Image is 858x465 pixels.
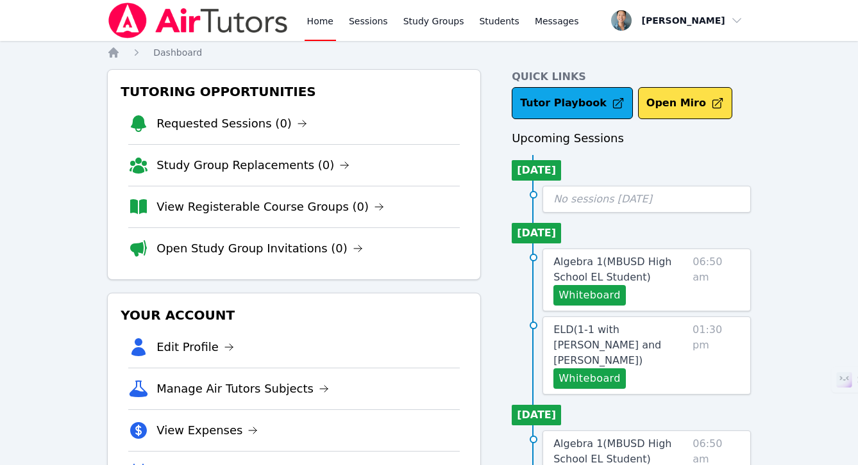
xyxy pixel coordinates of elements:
[118,80,470,103] h3: Tutoring Opportunities
[156,198,384,216] a: View Registerable Course Groups (0)
[156,338,234,356] a: Edit Profile
[638,87,732,119] button: Open Miro
[553,285,626,306] button: Whiteboard
[156,380,329,398] a: Manage Air Tutors Subjects
[512,69,751,85] h4: Quick Links
[107,46,751,59] nav: Breadcrumb
[693,322,740,389] span: 01:30 pm
[118,304,470,327] h3: Your Account
[553,322,687,368] a: ELD(1-1 with [PERSON_NAME] and [PERSON_NAME])
[156,421,258,439] a: View Expenses
[553,193,652,205] span: No sessions [DATE]
[156,156,349,174] a: Study Group Replacements (0)
[153,47,202,58] span: Dashboard
[512,87,633,119] a: Tutor Playbook
[553,256,671,283] span: Algebra 1 ( MBUSD High School EL Student )
[156,115,307,133] a: Requested Sessions (0)
[553,437,671,465] span: Algebra 1 ( MBUSD High School EL Student )
[553,323,661,366] span: ELD ( 1-1 with [PERSON_NAME] and [PERSON_NAME] )
[156,240,363,257] a: Open Study Group Invitations (0)
[107,3,289,38] img: Air Tutors
[153,46,202,59] a: Dashboard
[535,15,579,28] span: Messages
[512,405,561,425] li: [DATE]
[512,160,561,181] li: [DATE]
[512,223,561,243] li: [DATE]
[512,129,751,147] h3: Upcoming Sessions
[553,368,626,389] button: Whiteboard
[693,254,739,306] span: 06:50 am
[553,254,687,285] a: Algebra 1(MBUSD High School EL Student)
